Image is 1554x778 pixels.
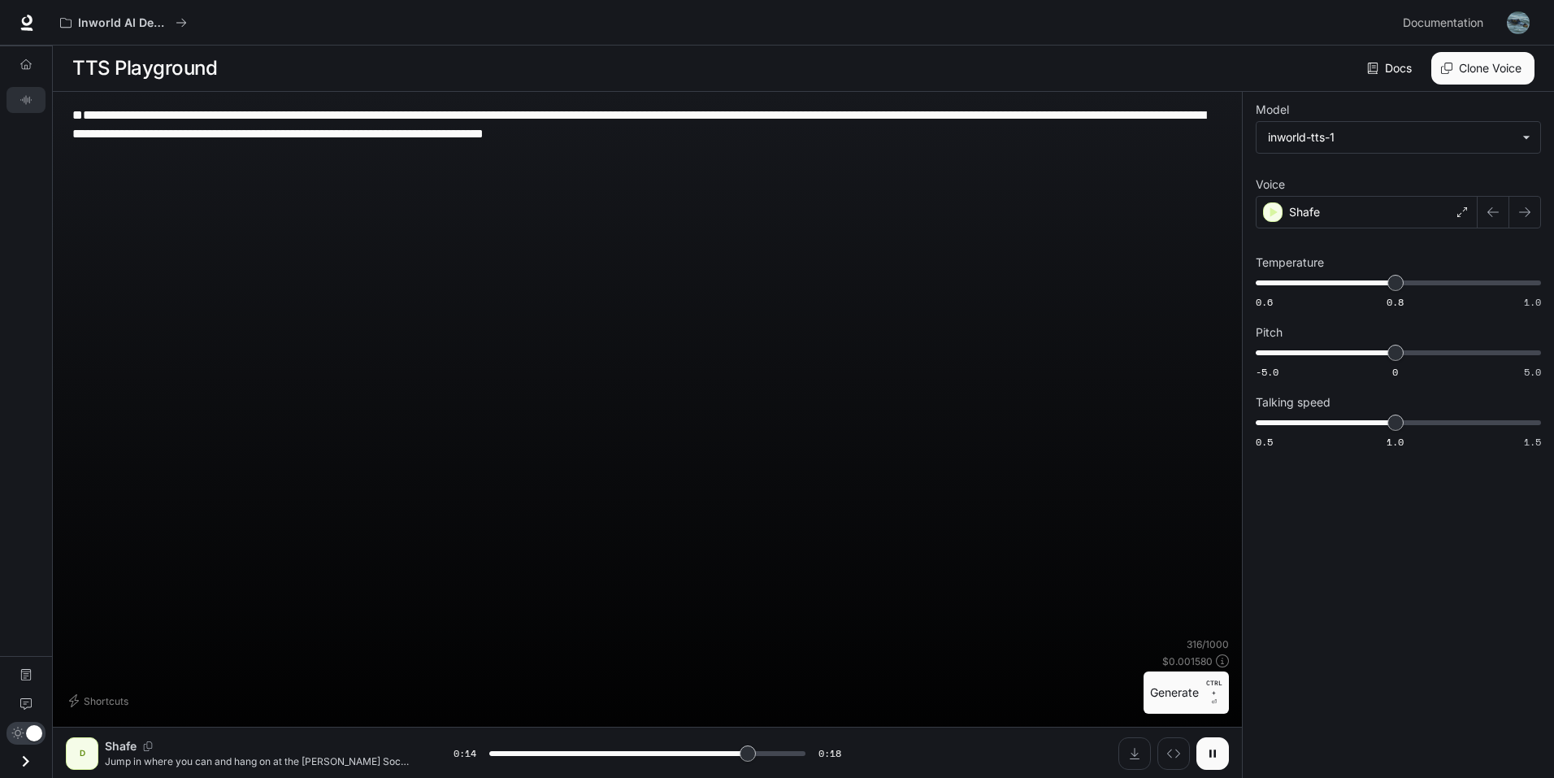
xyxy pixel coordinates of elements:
[1157,737,1190,770] button: Inspect
[7,51,46,77] a: Overview
[72,52,217,85] h1: TTS Playground
[105,754,415,768] p: Jump in where you can and hang on at the [PERSON_NAME] Sock Hop from 7:00 p.m. to 9:00 p.m. at [G...
[1205,678,1222,698] p: CTRL +
[53,7,194,39] button: All workspaces
[454,745,476,762] span: 0:14
[1256,179,1285,190] p: Voice
[1502,7,1534,39] button: User avatar
[1403,13,1483,33] span: Documentation
[69,741,95,767] div: D
[1256,327,1283,338] p: Pitch
[1256,435,1273,449] span: 0.5
[1256,257,1324,268] p: Temperature
[1396,7,1495,39] a: Documentation
[1507,11,1530,34] img: User avatar
[1268,129,1514,146] div: inworld-tts-1
[1256,295,1273,309] span: 0.6
[1205,678,1222,707] p: ⏎
[7,745,44,778] button: Open drawer
[818,745,841,762] span: 0:18
[78,16,169,30] p: Inworld AI Demos
[1256,104,1289,115] p: Model
[1364,52,1418,85] a: Docs
[1387,435,1404,449] span: 1.0
[1256,365,1278,379] span: -5.0
[1392,365,1398,379] span: 0
[1289,204,1320,220] p: Shafe
[1431,52,1534,85] button: Clone Voice
[1257,122,1540,153] div: inworld-tts-1
[7,691,46,717] a: Feedback
[1187,637,1229,651] p: 316 / 1000
[1144,672,1229,714] button: GenerateCTRL +⏎
[1162,654,1213,668] p: $ 0.001580
[7,662,46,688] a: Documentation
[26,724,42,741] span: Dark mode toggle
[66,688,135,714] button: Shortcuts
[1118,737,1151,770] button: Download audio
[1524,435,1541,449] span: 1.5
[1524,295,1541,309] span: 1.0
[1256,397,1330,408] p: Talking speed
[1524,365,1541,379] span: 5.0
[105,738,137,754] p: Shafe
[1387,295,1404,309] span: 0.8
[7,87,46,113] a: TTS Playground
[137,741,159,751] button: Copy Voice ID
